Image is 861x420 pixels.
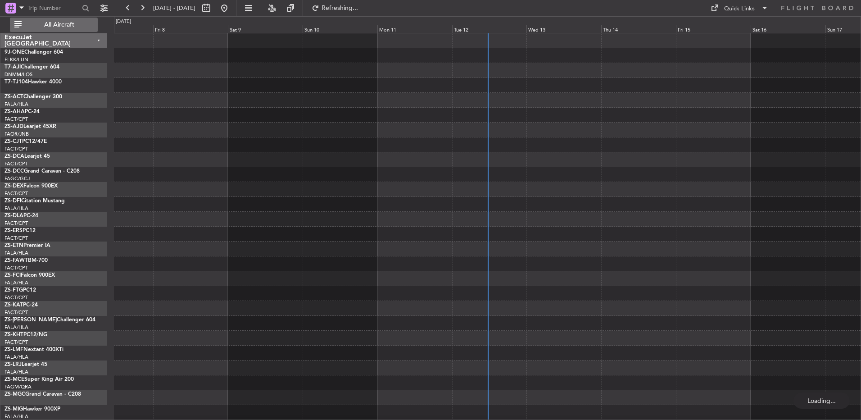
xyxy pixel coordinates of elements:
[526,25,601,33] div: Wed 13
[5,250,28,256] a: FALA/HLA
[5,332,47,338] a: ZS-KHTPC12/NG
[5,213,38,219] a: ZS-DLAPC-24
[5,243,50,248] a: ZS-ETNPremier IA
[5,258,25,263] span: ZS-FAW
[751,25,825,33] div: Sat 16
[5,347,63,352] a: ZS-LMFNextant 400XTi
[5,265,28,271] a: FACT/CPT
[5,273,21,278] span: ZS-FCI
[5,383,32,390] a: FAGM/QRA
[5,377,24,382] span: ZS-MCE
[78,25,153,33] div: Thu 7
[5,79,62,85] a: T7-TJ104Hawker 4000
[5,94,23,100] span: ZS-ACT
[5,288,36,293] a: ZS-FTGPC12
[23,22,95,28] span: All Aircraft
[5,198,21,204] span: ZS-DFI
[5,109,40,114] a: ZS-AHAPC-24
[5,354,28,361] a: FALA/HLA
[5,101,28,108] a: FALA/HLA
[5,406,60,412] a: ZS-MIGHawker 900XP
[5,302,23,308] span: ZS-KAT
[153,4,195,12] span: [DATE] - [DATE]
[793,393,850,409] div: Loading...
[5,146,28,152] a: FACT/CPT
[321,5,359,11] span: Refreshing...
[5,154,50,159] a: ZS-DCALearjet 45
[5,213,23,219] span: ZS-DLA
[5,154,24,159] span: ZS-DCA
[5,279,28,286] a: FALA/HLA
[5,205,28,212] a: FALA/HLA
[5,324,28,331] a: FALA/HLA
[10,18,98,32] button: All Aircraft
[601,25,676,33] div: Thu 14
[5,198,65,204] a: ZS-DFICitation Mustang
[5,220,28,227] a: FACT/CPT
[5,228,36,233] a: ZS-ERSPC12
[5,309,28,316] a: FACT/CPT
[5,183,23,189] span: ZS-DEX
[5,50,24,55] span: 9J-ONE
[706,1,773,15] button: Quick Links
[308,1,362,15] button: Refreshing...
[228,25,303,33] div: Sat 9
[5,406,23,412] span: ZS-MIG
[5,413,28,420] a: FALA/HLA
[5,64,59,70] a: T7-AJIChallenger 604
[5,339,28,346] a: FACT/CPT
[5,116,28,123] a: FACT/CPT
[116,18,131,26] div: [DATE]
[5,71,32,78] a: DNMM/LOS
[5,228,23,233] span: ZS-ERS
[5,175,30,182] a: FAGC/GCJ
[303,25,377,33] div: Sun 10
[5,294,28,301] a: FACT/CPT
[5,56,28,63] a: FLKK/LUN
[5,50,63,55] a: 9J-ONEChallenger 604
[5,392,25,397] span: ZS-MGC
[5,139,22,144] span: ZS-CJT
[5,347,23,352] span: ZS-LMF
[5,243,23,248] span: ZS-ETN
[5,288,23,293] span: ZS-FTG
[5,369,28,375] a: FALA/HLA
[5,64,21,70] span: T7-AJI
[5,131,29,137] a: FAOR/JNB
[5,160,28,167] a: FACT/CPT
[5,273,55,278] a: ZS-FCIFalcon 900EX
[5,317,95,323] a: ZS-[PERSON_NAME]Challenger 604
[5,190,28,197] a: FACT/CPT
[676,25,751,33] div: Fri 15
[5,109,25,114] span: ZS-AHA
[5,317,57,323] span: ZS-[PERSON_NAME]
[5,79,28,85] span: T7-TJ104
[5,332,23,338] span: ZS-KHT
[5,258,48,263] a: ZS-FAWTBM-700
[5,139,47,144] a: ZS-CJTPC12/47E
[5,377,74,382] a: ZS-MCESuper King Air 200
[5,302,38,308] a: ZS-KATPC-24
[724,5,755,14] div: Quick Links
[5,124,56,129] a: ZS-AJDLearjet 45XR
[5,124,23,129] span: ZS-AJD
[5,183,58,189] a: ZS-DEXFalcon 900EX
[5,362,47,367] a: ZS-LRJLearjet 45
[153,25,228,33] div: Fri 8
[5,169,24,174] span: ZS-DCC
[27,1,79,15] input: Trip Number
[5,362,22,367] span: ZS-LRJ
[5,169,80,174] a: ZS-DCCGrand Caravan - C208
[377,25,452,33] div: Mon 11
[5,392,81,397] a: ZS-MGCGrand Caravan - C208
[5,235,28,242] a: FACT/CPT
[452,25,527,33] div: Tue 12
[5,94,62,100] a: ZS-ACTChallenger 300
